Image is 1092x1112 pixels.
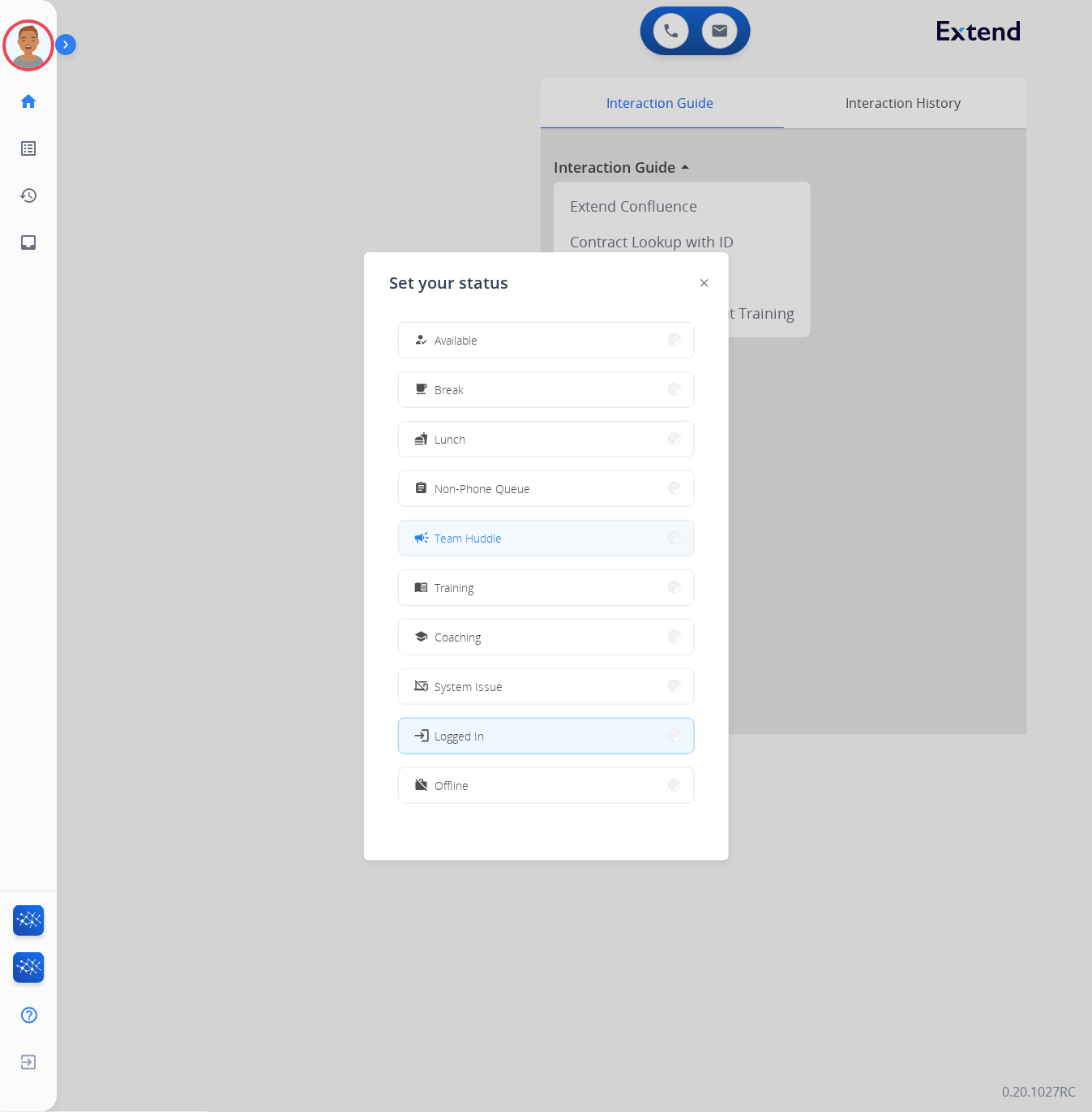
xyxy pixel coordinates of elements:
mat-icon: work_off [414,779,428,792]
mat-icon: inbox [19,233,38,252]
button: Lunch [399,422,694,457]
img: avatar [6,23,51,68]
span: Non-Phone Queue [435,480,531,497]
mat-icon: login [413,728,429,744]
span: Set your status [390,272,509,294]
span: Team Huddle [435,530,503,547]
span: Offline [435,777,469,794]
button: System Issue [399,669,694,704]
p: 0.20.1027RC [1002,1083,1076,1102]
mat-icon: free_breakfast [414,383,428,397]
span: Available [435,332,478,349]
img: close-button [700,279,709,287]
span: System Issue [435,678,503,695]
mat-icon: list_alt [19,139,38,158]
span: Training [435,579,474,596]
button: Non-Phone Queue [399,471,694,506]
span: Coaching [435,629,482,646]
span: Break [435,381,465,398]
button: Logged In [399,719,694,753]
mat-icon: how_to_reg [414,333,428,347]
button: Break [399,372,694,407]
mat-icon: phonelink_off [414,680,428,693]
mat-icon: home [19,92,38,111]
mat-icon: campaign [413,530,429,546]
button: Available [399,323,694,358]
span: Logged In [435,728,485,745]
mat-icon: fastfood [414,432,428,446]
button: Team Huddle [399,521,694,556]
span: Lunch [435,431,466,448]
mat-icon: school [414,630,428,644]
button: Coaching [399,620,694,655]
button: Training [399,570,694,605]
button: Offline [399,768,694,803]
mat-icon: assignment [414,482,428,496]
mat-icon: menu_book [414,581,428,595]
mat-icon: history [19,186,38,205]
